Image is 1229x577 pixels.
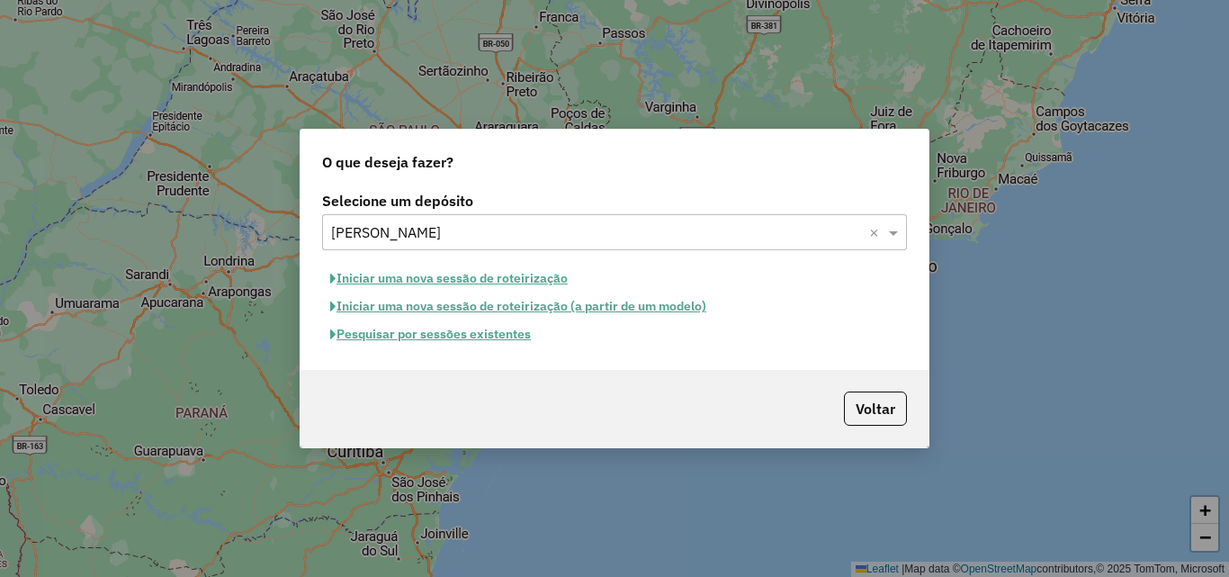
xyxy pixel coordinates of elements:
button: Iniciar uma nova sessão de roteirização (a partir de um modelo) [322,293,714,320]
label: Selecione um depósito [322,190,907,212]
button: Voltar [844,392,907,426]
button: Iniciar uma nova sessão de roteirização [322,265,576,293]
button: Pesquisar por sessões existentes [322,320,539,348]
span: O que deseja fazer? [322,151,453,173]
span: Clear all [869,221,884,243]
